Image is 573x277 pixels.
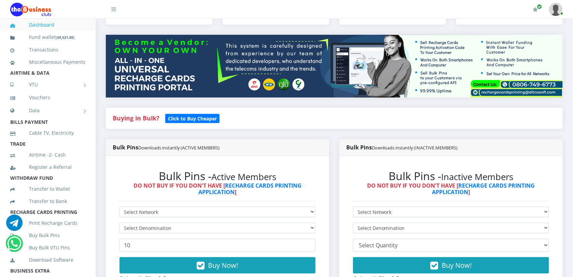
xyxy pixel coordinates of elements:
a: RECHARGE CARDS PRINTING APPLICATION [199,182,302,196]
a: Fund wallet[69,521.85] [10,29,85,45]
strong: Bulk Pins [113,144,220,151]
a: Register a Referral [10,159,85,175]
a: Buy Bulk Pins [10,228,85,243]
a: Cable TV, Electricity [10,125,85,141]
a: Data [10,102,85,119]
a: Buy Bulk VTU Pins [10,240,85,256]
a: Click to Buy Cheaper [165,114,220,122]
a: Chat for support [7,240,21,252]
a: Vouchers [10,90,85,105]
small: Inactive Members [442,171,514,183]
a: Transactions [10,42,85,58]
b: Click to Buy Cheaper [168,115,217,122]
img: multitenant_rcp.png [106,35,563,98]
a: Download Software [10,252,85,268]
span: Buy Now! [208,261,238,270]
img: User [549,3,563,16]
h2: Bulk Pins - [120,170,316,183]
strong: DO NOT BUY IF YOU DON'T HAVE [ ] [367,182,535,196]
small: Downloads instantly (INACTIVE MEMBERS) [372,145,458,151]
small: [ ] [56,35,75,40]
strong: DO NOT BUY IF YOU DON'T HAVE [ ] [134,182,302,196]
a: Dashboard [10,17,85,33]
h2: Bulk Pins - [353,170,549,183]
a: Miscellaneous Payments [10,54,85,70]
small: Active Members [211,171,276,183]
a: RECHARGE CARDS PRINTING APPLICATION [432,182,535,196]
button: Buy Now! [120,257,316,274]
strong: Buying in Bulk? [113,114,159,122]
span: Renew/Upgrade Subscription [537,4,542,9]
a: Airtime -2- Cash [10,147,85,163]
a: Transfer to Bank [10,193,85,209]
a: Chat for support [6,220,23,231]
button: Buy Now! [353,257,549,274]
small: Downloads instantly (ACTIVE MEMBERS) [138,145,220,151]
a: Transfer to Wallet [10,181,85,197]
strong: Bulk Pins [346,144,458,151]
a: VTU [10,76,85,93]
i: Renew/Upgrade Subscription [533,7,538,12]
a: Print Recharge Cards [10,215,85,231]
img: Logo [10,3,51,16]
input: Enter Quantity [120,239,316,252]
span: Buy Now! [442,261,472,270]
b: 69,521.85 [57,35,73,40]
